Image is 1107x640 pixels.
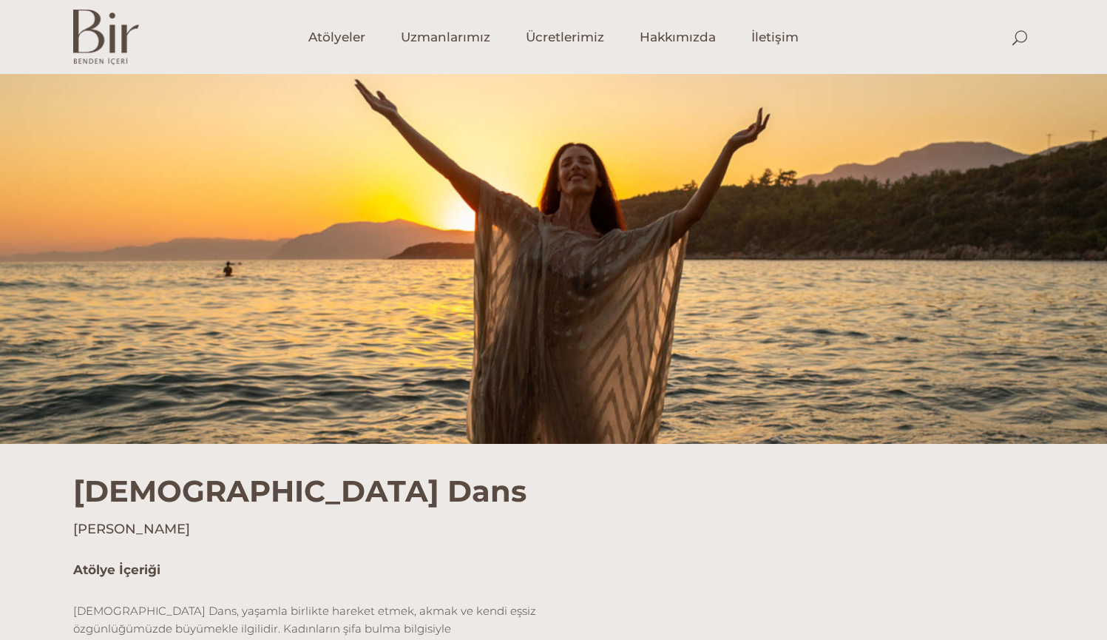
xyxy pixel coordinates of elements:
[308,29,365,46] span: Atölyeler
[73,561,543,580] h5: Atölye İçeriği
[751,29,799,46] span: İletişim
[401,29,490,46] span: Uzmanlarımız
[640,29,716,46] span: Hakkımızda
[73,444,1035,509] h1: [DEMOGRAPHIC_DATA] Dans
[526,29,604,46] span: Ücretlerimiz
[73,520,1035,539] h4: [PERSON_NAME]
